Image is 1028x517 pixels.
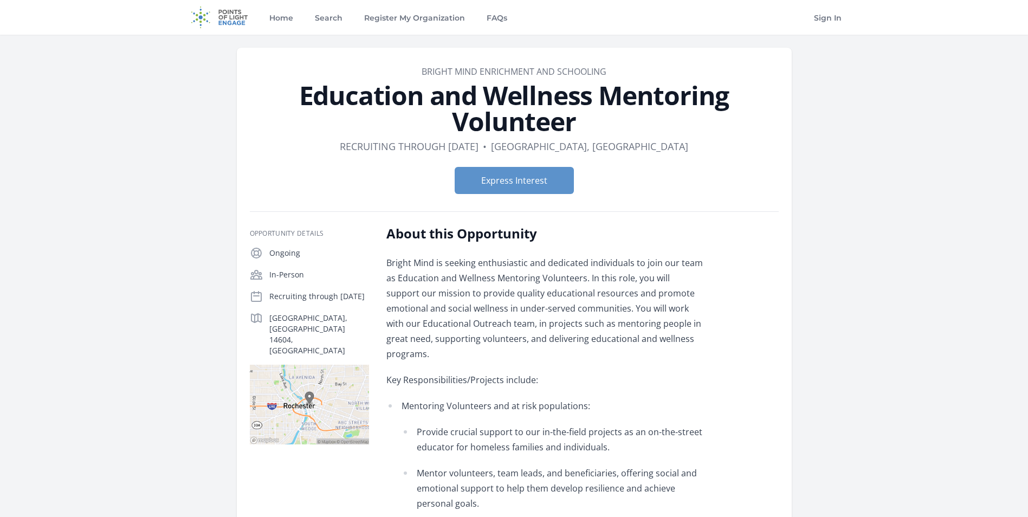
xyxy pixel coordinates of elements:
p: Key Responsibilities/Projects include: [386,372,703,387]
p: Provide crucial support to our in-the-field projects as an on-the-street educator for homeless fa... [417,424,703,455]
p: [GEOGRAPHIC_DATA], [GEOGRAPHIC_DATA] 14604, [GEOGRAPHIC_DATA] [269,313,369,356]
p: Recruiting through [DATE] [269,291,369,302]
h2: About this Opportunity [386,225,703,242]
h1: Education and Wellness Mentoring Volunteer [250,82,779,134]
dd: [GEOGRAPHIC_DATA], [GEOGRAPHIC_DATA] [491,139,688,154]
p: Mentor volunteers, team leads, and beneficiaries, offering social and emotional support to help t... [417,466,703,511]
img: Map [250,365,369,444]
p: Bright Mind is seeking enthusiastic and dedicated individuals to join our team as Education and W... [386,255,703,361]
a: BRIGHT MIND ENRICHMENT AND SCHOOLING [422,66,606,77]
dd: Recruiting through [DATE] [340,139,479,154]
p: In-Person [269,269,369,280]
div: • [483,139,487,154]
p: Mentoring Volunteers and at risk populations: [402,398,703,413]
button: Express Interest [455,167,574,194]
h3: Opportunity Details [250,229,369,238]
p: Ongoing [269,248,369,258]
